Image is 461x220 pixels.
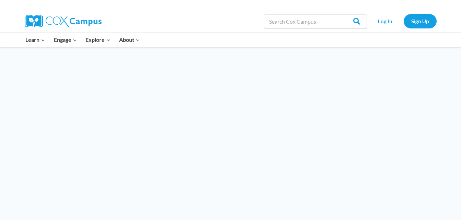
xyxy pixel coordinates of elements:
[85,35,110,44] span: Explore
[25,35,45,44] span: Learn
[25,15,102,27] img: Cox Campus
[370,14,437,28] nav: Secondary Navigation
[119,35,140,44] span: About
[264,14,367,28] input: Search Cox Campus
[404,14,437,28] a: Sign Up
[21,33,144,47] nav: Primary Navigation
[370,14,400,28] a: Log In
[54,35,77,44] span: Engage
